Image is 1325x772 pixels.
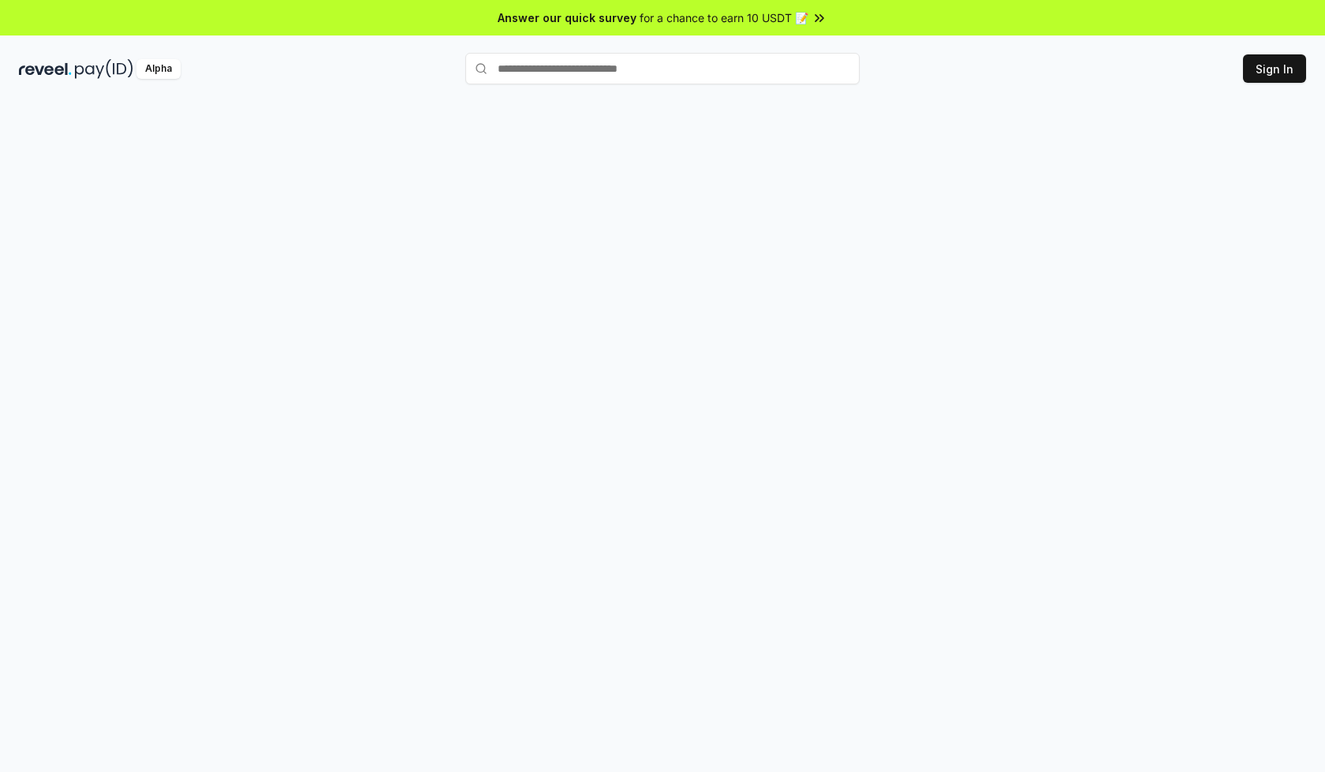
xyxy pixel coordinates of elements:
[640,9,808,26] span: for a chance to earn 10 USDT 📝
[1243,54,1306,83] button: Sign In
[19,59,72,79] img: reveel_dark
[136,59,181,79] div: Alpha
[498,9,636,26] span: Answer our quick survey
[75,59,133,79] img: pay_id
